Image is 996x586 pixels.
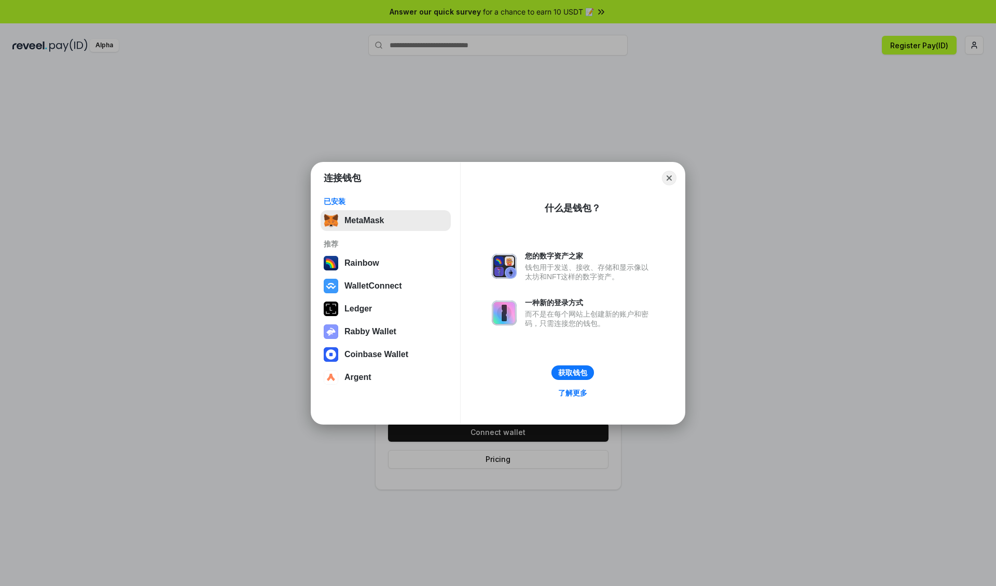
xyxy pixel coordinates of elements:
[321,344,451,365] button: Coinbase Wallet
[321,276,451,296] button: WalletConnect
[344,216,384,225] div: MetaMask
[324,302,338,316] img: svg+xml,%3Csvg%20xmlns%3D%22http%3A%2F%2Fwww.w3.org%2F2000%2Fsvg%22%20width%3D%2228%22%20height%3...
[324,256,338,270] img: svg+xml,%3Csvg%20width%3D%22120%22%20height%3D%22120%22%20viewBox%3D%220%200%20120%20120%22%20fil...
[344,281,402,291] div: WalletConnect
[324,213,338,228] img: svg+xml,%3Csvg%20fill%3D%22none%22%20height%3D%2233%22%20viewBox%3D%220%200%2035%2033%22%20width%...
[344,304,372,314] div: Ledger
[525,309,654,328] div: 而不是在每个网站上创建新的账户和密码，只需连接您的钱包。
[321,321,451,342] button: Rabby Wallet
[324,197,448,206] div: 已安装
[324,347,338,362] img: svg+xml,%3Csvg%20width%3D%2228%22%20height%3D%2228%22%20viewBox%3D%220%200%2028%2028%22%20fill%3D...
[558,388,587,398] div: 了解更多
[492,254,517,279] img: svg+xml,%3Csvg%20xmlns%3D%22http%3A%2F%2Fwww.w3.org%2F2000%2Fsvg%22%20fill%3D%22none%22%20viewBox...
[344,258,379,268] div: Rainbow
[525,298,654,307] div: 一种新的登录方式
[321,298,451,319] button: Ledger
[662,171,676,185] button: Close
[321,210,451,231] button: MetaMask
[525,251,654,261] div: 您的数字资产之家
[324,370,338,385] img: svg+xml,%3Csvg%20width%3D%2228%22%20height%3D%2228%22%20viewBox%3D%220%200%2028%2028%22%20fill%3D...
[492,301,517,325] img: svg+xml,%3Csvg%20xmlns%3D%22http%3A%2F%2Fwww.w3.org%2F2000%2Fsvg%22%20fill%3D%22none%22%20viewBox...
[324,172,361,184] h1: 连接钱包
[551,365,594,380] button: 获取钱包
[324,279,338,293] img: svg+xml,%3Csvg%20width%3D%2228%22%20height%3D%2228%22%20viewBox%3D%220%200%2028%2028%22%20fill%3D...
[344,350,408,359] div: Coinbase Wallet
[525,263,654,281] div: 钱包用于发送、接收、存储和显示像以太坊和NFT这样的数字资产。
[344,327,396,336] div: Rabby Wallet
[321,253,451,274] button: Rainbow
[324,239,448,249] div: 推荐
[552,386,593,400] a: 了解更多
[321,367,451,388] button: Argent
[545,202,601,214] div: 什么是钱包？
[558,368,587,377] div: 获取钱包
[324,324,338,339] img: svg+xml,%3Csvg%20xmlns%3D%22http%3A%2F%2Fwww.w3.org%2F2000%2Fsvg%22%20fill%3D%22none%22%20viewBox...
[344,373,371,382] div: Argent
